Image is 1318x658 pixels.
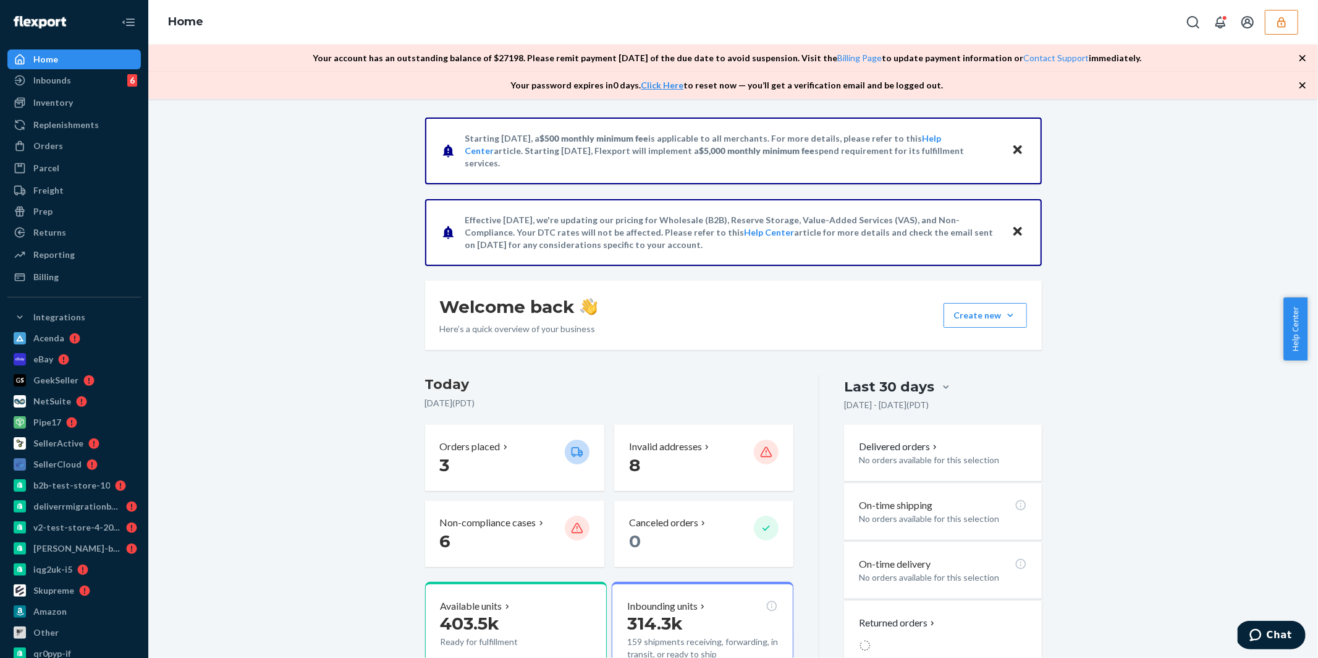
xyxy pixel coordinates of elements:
[440,296,598,318] h1: Welcome back
[440,516,536,530] p: Non-compliance cases
[33,458,82,471] div: SellerCloud
[7,349,141,369] a: eBay
[127,74,137,87] div: 6
[425,425,604,491] button: Orders placed 3
[7,267,141,287] a: Billing
[7,158,141,178] a: Parcel
[7,434,141,453] a: SellerActive
[859,557,931,571] p: On-time delivery
[7,476,141,495] a: b2b-test-store-10
[33,563,72,576] div: iqg2uk-i5
[7,623,141,643] a: Other
[440,455,450,476] span: 3
[7,93,141,113] a: Inventory
[859,616,937,630] button: Returned orders
[465,132,1000,169] p: Starting [DATE], a is applicable to all merchants. For more details, please refer to this article...
[629,440,702,454] p: Invalid addresses
[33,374,78,387] div: GeekSeller
[7,115,141,135] a: Replenishments
[33,437,83,450] div: SellerActive
[33,584,74,597] div: Skupreme
[1208,10,1233,35] button: Open notifications
[33,500,121,513] div: deliverrmigrationbasictest
[511,79,944,92] p: Your password expires in 0 days . to reset now — you’ll get a verification email and be logged out.
[33,416,61,429] div: Pipe17
[7,307,141,327] button: Integrations
[440,531,451,552] span: 6
[1010,223,1026,241] button: Close
[629,516,698,530] p: Canceled orders
[614,501,793,567] button: Canceled orders 0
[33,226,66,239] div: Returns
[465,214,1000,251] p: Effective [DATE], we're updating our pricing for Wholesale (B2B), Reserve Storage, Value-Added Se...
[33,271,59,283] div: Billing
[7,602,141,622] a: Amazon
[7,518,141,537] a: v2-test-store-4-2025
[745,227,795,237] a: Help Center
[33,140,63,152] div: Orders
[641,80,684,90] a: Click Here
[7,581,141,600] a: Skupreme
[33,119,99,131] div: Replenishments
[944,303,1027,328] button: Create new
[168,15,203,28] a: Home
[33,395,71,408] div: NetSuite
[837,53,882,63] a: Billing Page
[7,370,141,390] a: GeekSeller
[441,636,555,648] p: Ready for fulfillment
[627,599,698,613] p: Inbounding units
[7,49,141,69] a: Home
[1023,53,1089,63] a: Contact Support
[7,497,141,516] a: deliverrmigrationbasictest
[33,605,67,618] div: Amazon
[7,328,141,348] a: Acenda
[7,412,141,432] a: Pipe17
[158,4,213,40] ol: breadcrumbs
[33,626,59,639] div: Other
[844,377,934,396] div: Last 30 days
[629,455,640,476] span: 8
[116,10,141,35] button: Close Navigation
[627,613,683,634] span: 314.3k
[7,181,141,200] a: Freight
[33,521,121,534] div: v2-test-store-4-2025
[440,323,598,335] p: Here’s a quick overview of your business
[33,311,85,323] div: Integrations
[7,70,141,90] a: Inbounds6
[614,425,793,491] button: Invalid addresses 8
[540,133,649,143] span: $500 monthly minimum fee
[425,375,794,395] h3: Today
[33,332,64,344] div: Acenda
[580,298,598,315] img: hand-wave emoji
[7,223,141,242] a: Returns
[1283,297,1307,361] button: Help Center
[1181,10,1206,35] button: Open Search Box
[440,440,501,454] p: Orders placed
[33,74,71,87] div: Inbounds
[859,440,940,454] button: Delivered orders
[33,479,110,492] div: b2b-test-store-10
[859,571,1026,584] p: No orders available for this selection
[441,613,500,634] span: 403.5k
[7,560,141,579] a: iqg2uk-i5
[33,96,73,109] div: Inventory
[33,205,53,218] div: Prep
[844,399,929,411] p: [DATE] - [DATE] ( PDT )
[1238,621,1306,652] iframe: Opens a widget where you can chat to one of our agents
[7,245,141,265] a: Reporting
[425,397,794,409] p: [DATE] ( PDT )
[629,531,641,552] span: 0
[33,162,59,174] div: Parcel
[1010,142,1026,160] button: Close
[425,501,604,567] button: Non-compliance cases 6
[1235,10,1260,35] button: Open account menu
[33,53,58,66] div: Home
[33,542,121,555] div: [PERSON_NAME]-b2b-test-store-2
[7,455,141,474] a: SellerCloud
[859,454,1026,466] p: No orders available for this selection
[14,16,66,28] img: Flexport logo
